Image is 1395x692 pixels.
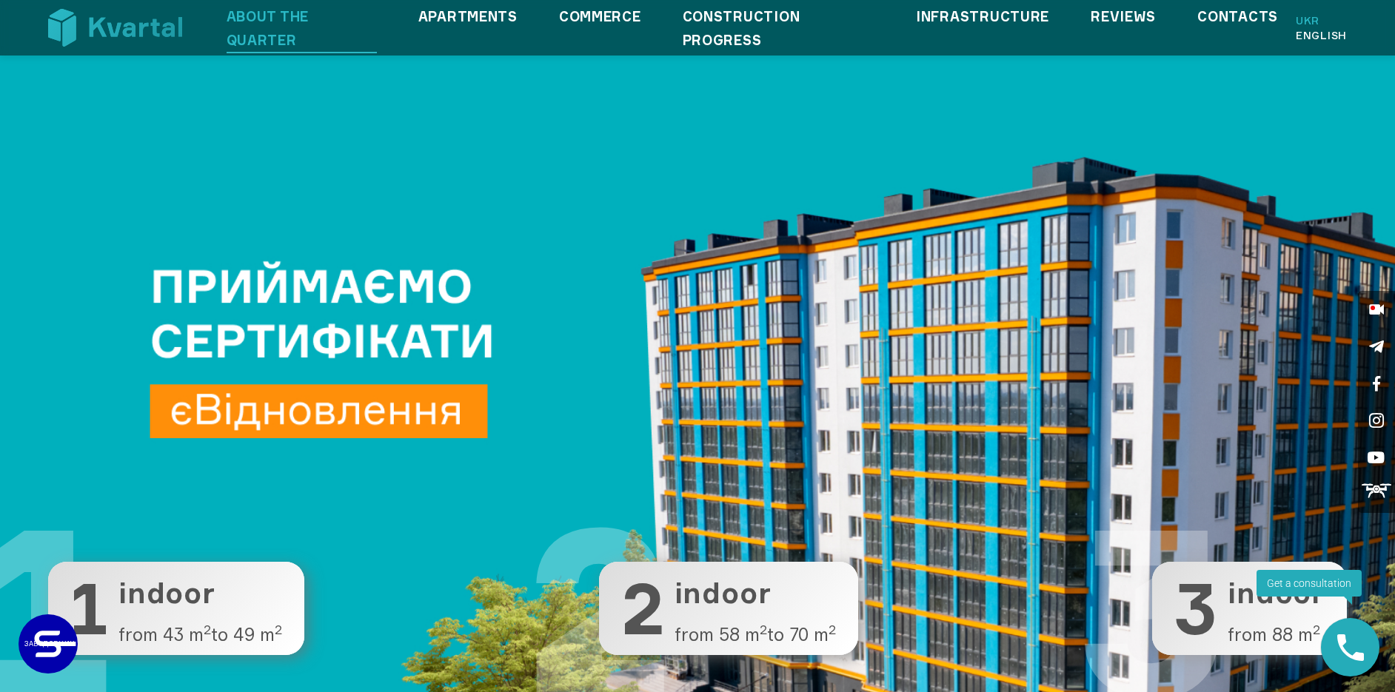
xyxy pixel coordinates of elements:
font: indoor [118,576,215,610]
font: Get a consultation [1267,577,1351,589]
font: to 49 m [211,623,275,645]
font: Contacts [1197,8,1278,24]
a: Infrastructure [916,4,1049,28]
font: 2 [204,621,211,637]
font: 2 [760,621,767,637]
font: 3 [1174,565,1217,651]
a: ЗАБУДОВНИК [19,614,78,673]
button: 1 1 indoor from 43 m2to 49 m2 [48,562,304,655]
a: Construction progress [683,4,874,52]
a: Ukr [1296,13,1347,28]
font: indoor [675,576,772,610]
font: indoor [1228,576,1325,610]
font: 2 [621,565,664,651]
font: to 70 m [767,623,829,645]
a: Apartments [418,4,518,28]
img: Quarter [48,9,182,46]
font: Reviews [1091,8,1156,24]
font: from 58 m [675,623,760,645]
font: Construction progress [683,8,800,48]
font: Apartments [418,8,518,24]
a: Contacts [1197,4,1278,28]
button: 2 2 indoor from 58 m2to 70 m2 [599,562,858,655]
a: Commerce [559,4,641,28]
text: ЗАБУДОВНИК [39,639,57,648]
a: About the quarter [227,4,377,52]
button: 3 3 indoor from 88 m2 [1152,562,1347,655]
font: 2 [829,621,836,637]
a: English [1296,28,1347,43]
font: Infrastructure [916,8,1049,24]
font: 2 [275,621,282,637]
font: from 88 m [1228,623,1313,645]
font: English [1296,29,1347,41]
font: 1 [70,565,108,651]
a: Reviews [1091,4,1156,28]
font: from 43 m [118,623,204,645]
font: Commerce [559,8,641,24]
font: About the quarter [227,8,309,48]
font: Ukr [1296,14,1319,27]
